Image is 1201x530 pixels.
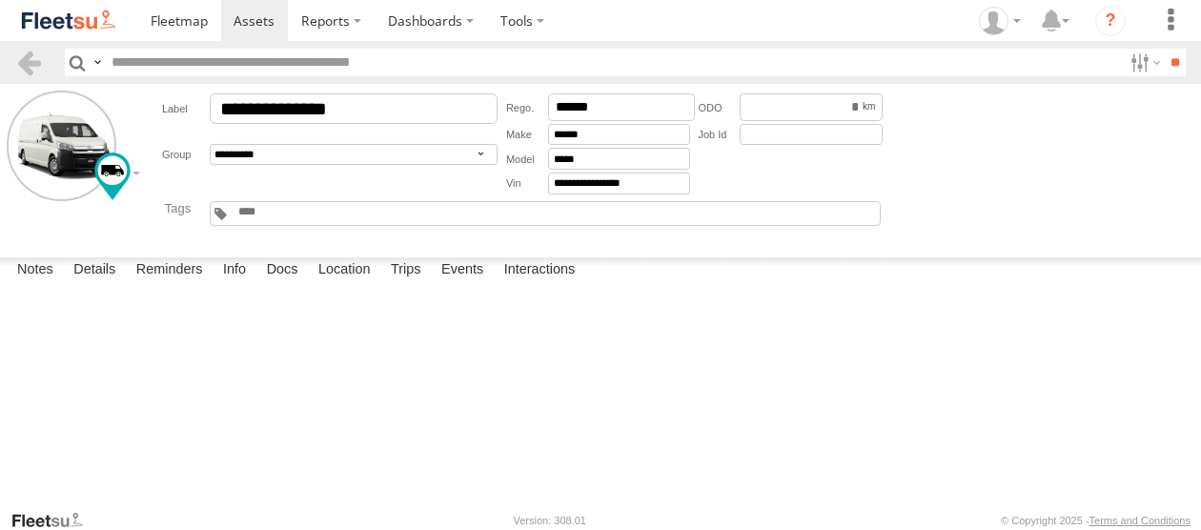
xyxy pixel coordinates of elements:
[15,49,43,76] a: Back to previous Page
[972,7,1028,35] div: Garry Tanner
[257,257,308,284] label: Docs
[309,257,380,284] label: Location
[514,515,586,526] div: Version: 308.01
[94,153,131,200] div: Change Map Icon
[495,257,585,284] label: Interactions
[19,8,118,33] img: fleetsu-logo-horizontal.svg
[214,257,255,284] label: Info
[1095,6,1126,36] i: ?
[64,257,125,284] label: Details
[1089,515,1191,526] a: Terms and Conditions
[127,257,213,284] label: Reminders
[10,511,98,530] a: Visit our Website
[8,257,63,284] label: Notes
[381,257,431,284] label: Trips
[432,257,493,284] label: Events
[90,49,105,76] label: Search Query
[1001,515,1191,526] div: © Copyright 2025 -
[1123,49,1164,76] label: Search Filter Options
